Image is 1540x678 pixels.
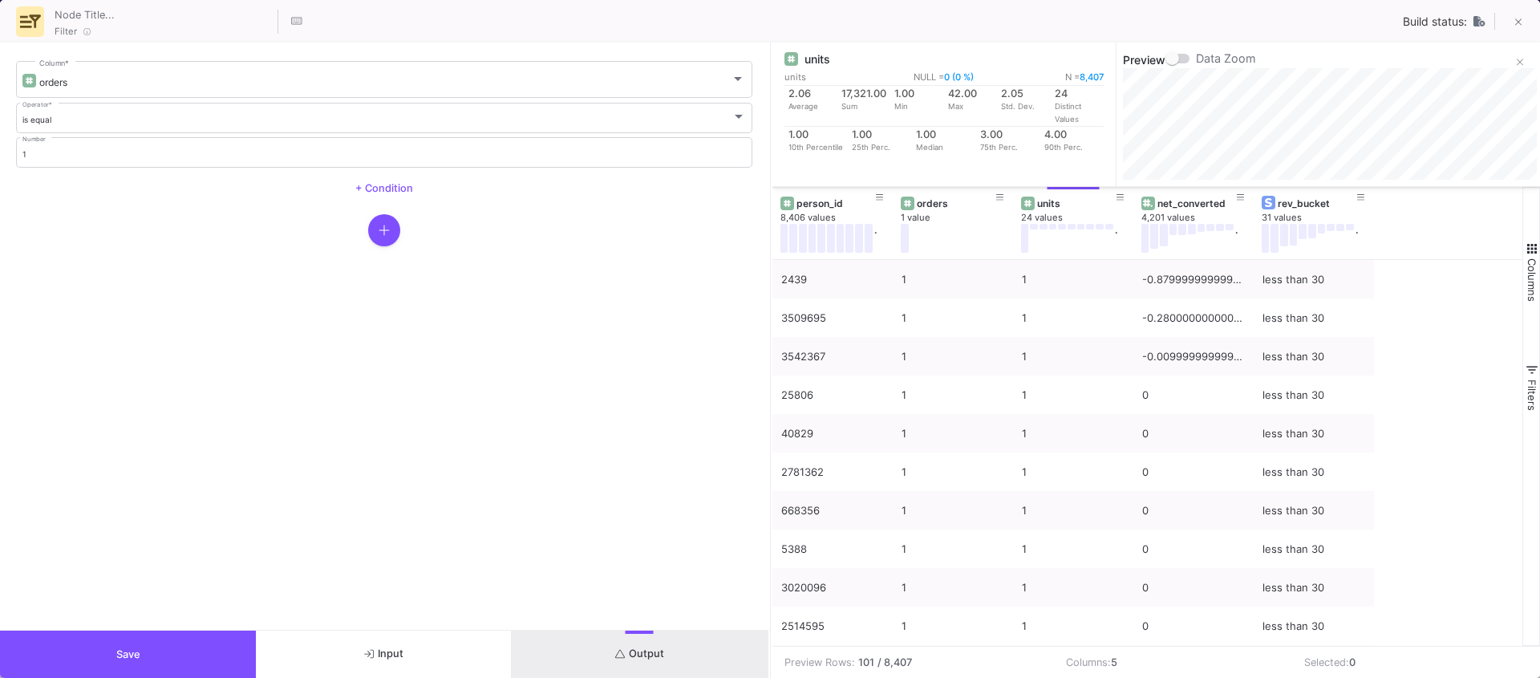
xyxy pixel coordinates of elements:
[781,415,884,453] div: 40829
[804,53,830,66] div: units
[1196,51,1256,65] span: Data Zoom
[355,182,413,194] span: + Condition
[1142,338,1245,376] div: -0.00999999999999801
[22,115,51,124] span: is equal
[1142,492,1245,530] div: 0
[902,299,1004,337] div: 1
[781,453,884,491] div: 2781362
[914,71,974,83] div: NULL =
[364,648,403,660] span: Input
[1115,224,1117,253] div: .
[894,87,939,100] div: 1.00
[902,530,1004,568] div: 1
[1262,569,1365,607] div: less than 30
[1356,224,1358,253] div: .
[916,128,972,141] div: 1.00
[841,87,886,100] div: 17,321.00
[615,648,664,660] span: Output
[1111,656,1117,668] b: 5
[1142,299,1245,337] div: -0.28000000000000114
[890,86,943,113] div: Min
[1142,530,1245,568] div: 0
[1262,492,1365,530] div: less than 30
[1054,647,1292,678] td: Columns:
[116,648,140,660] span: Save
[848,127,912,154] div: 25th Perc.
[1037,197,1116,209] div: units
[902,569,1004,607] div: 1
[837,86,890,113] div: Sum
[1022,607,1125,645] div: 1
[1022,415,1125,453] div: 1
[1142,261,1245,298] div: -0.8799999999999955
[1001,87,1046,100] div: 2.05
[1142,453,1245,491] div: 0
[901,212,1021,224] div: 1 value
[1262,299,1365,337] div: less than 30
[39,76,67,88] span: orders
[342,177,426,201] button: + Condition
[1235,224,1238,253] div: .
[1262,530,1365,568] div: less than 30
[902,492,1004,530] div: 1
[976,127,1040,154] div: 75th Perc.
[1278,197,1357,209] div: rev_bucket
[1292,647,1530,678] td: Selected:
[1262,415,1365,453] div: less than 30
[784,86,837,113] div: Average
[1022,530,1125,568] div: 1
[1022,338,1125,376] div: 1
[1022,261,1125,298] div: 1
[944,71,974,83] span: 0 (0 %)
[912,127,976,154] div: Median
[877,655,912,670] b: / 8,407
[948,87,993,100] div: 42.00
[784,127,849,154] div: 10th Percentile
[788,87,833,100] div: 2.06
[781,607,884,645] div: 2514595
[781,338,884,376] div: 3542367
[1022,492,1125,530] div: 1
[781,530,884,568] div: 5388
[902,607,1004,645] div: 1
[1262,338,1365,376] div: less than 30
[1262,376,1365,414] div: less than 30
[781,492,884,530] div: 668356
[1473,15,1485,27] img: UNTOUCHED
[1123,52,1537,68] div: Preview
[980,128,1036,141] div: 3.00
[796,197,876,209] div: person_id
[874,224,877,253] div: .
[1022,299,1125,337] div: 1
[20,11,41,32] img: row-advanced-ui.svg
[1526,380,1538,411] span: Filters
[512,631,768,678] button: Output
[944,86,997,113] div: Max
[902,261,1004,298] div: 1
[781,569,884,607] div: 3020096
[1262,453,1365,491] div: less than 30
[858,655,874,670] b: 101
[1526,258,1538,302] span: Columns
[1080,71,1104,83] span: 8,407
[1157,197,1237,209] div: net_converted
[1022,569,1125,607] div: 1
[1142,415,1245,453] div: 0
[51,3,275,24] input: Node Title...
[1051,86,1104,126] div: Distinct Values
[1262,261,1365,298] div: less than 30
[55,25,77,38] span: Filter
[902,338,1004,376] div: 1
[1040,127,1104,154] div: 90th Perc.
[1021,212,1141,224] div: 24 values
[788,128,845,141] div: 1.00
[902,453,1004,491] div: 1
[1262,607,1365,645] div: less than 30
[1065,71,1104,83] div: N =
[784,655,855,670] div: Preview Rows:
[781,299,884,337] div: 3509695
[1141,212,1262,224] div: 4,201 values
[902,376,1004,414] div: 1
[917,197,996,209] div: orders
[1022,376,1125,414] div: 1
